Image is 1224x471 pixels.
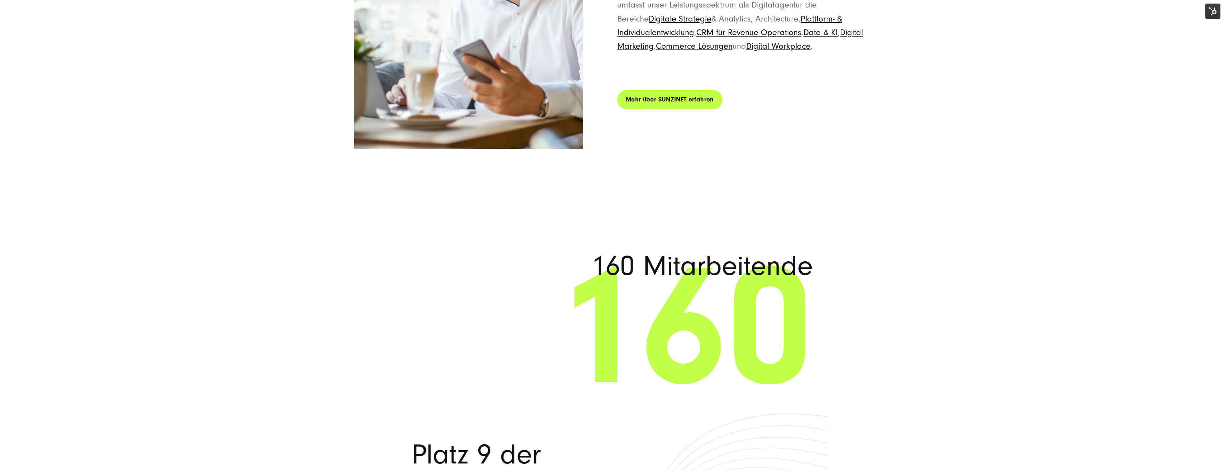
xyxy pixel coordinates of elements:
[1205,4,1220,19] img: HubSpot Tools-Menüschalter
[412,270,813,385] span: 160
[572,253,813,280] span: 160 Mitarbeitende
[617,89,723,110] a: Mehr über SUNZINET erfahren
[746,41,811,51] a: Digital Workplace
[803,28,838,37] a: Data & KI
[649,14,711,24] a: Digitale Strategie
[696,28,801,37] a: CRM für Revenue Operations
[656,41,733,51] a: Commerce Lösungen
